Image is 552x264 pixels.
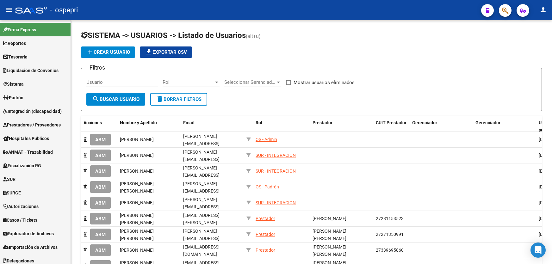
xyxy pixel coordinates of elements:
[256,247,275,254] div: Prestador
[117,116,181,137] datatable-header-cell: Nombre y Apellido
[90,244,111,256] button: ABM
[81,31,246,40] span: SISTEMA -> USUARIOS -> Listado de Usuarios
[95,153,106,158] span: ABM
[376,216,404,221] span: 27281153523
[84,120,102,125] span: Acciones
[90,181,111,193] button: ABM
[473,116,536,137] datatable-header-cell: Gerenciador
[3,149,53,156] span: ANMAT - Trazabilidad
[90,213,111,224] button: ABM
[3,40,26,47] span: Reportes
[145,49,187,55] span: Exportar CSV
[90,229,111,240] button: ABM
[120,229,154,241] span: [PERSON_NAME] [PERSON_NAME]
[3,81,24,88] span: Sistema
[256,183,279,191] div: OS - Padrón
[156,96,202,102] span: Borrar Filtros
[163,79,214,85] span: Rol
[3,176,16,183] span: SUR
[3,121,61,128] span: Prestadores / Proveedores
[183,229,220,248] span: [PERSON_NAME][EMAIL_ADDRESS][DOMAIN_NAME]
[412,120,437,125] span: Gerenciador
[256,152,296,159] div: SUR - INTEGRACION
[256,168,296,175] div: SUR - INTEGRACION
[224,79,276,85] span: Seleccionar Gerenciador
[120,248,154,253] span: [PERSON_NAME]
[3,244,58,251] span: Importación de Archivos
[376,232,404,237] span: 27271350991
[256,120,262,125] span: Rol
[92,95,100,103] mat-icon: search
[3,67,59,74] span: Liquidación de Convenios
[183,165,220,185] span: [PERSON_NAME][EMAIL_ADDRESS][DOMAIN_NAME]
[120,169,154,174] span: [PERSON_NAME]
[95,216,106,222] span: ABM
[95,248,106,253] span: ABM
[183,244,220,257] span: [EMAIL_ADDRESS][DOMAIN_NAME]
[475,120,500,125] span: Gerenciador
[156,95,164,103] mat-icon: delete
[373,116,410,137] datatable-header-cell: CUIT Prestador
[313,229,346,241] span: [PERSON_NAME] [PERSON_NAME]
[86,49,130,55] span: Crear Usuario
[90,197,111,209] button: ABM
[92,96,140,102] span: Buscar Usuario
[95,184,106,190] span: ABM
[95,232,106,237] span: ABM
[95,137,106,143] span: ABM
[120,213,154,225] span: [PERSON_NAME] [PERSON_NAME]
[5,6,13,14] mat-icon: menu
[120,137,154,142] span: [PERSON_NAME]
[183,213,220,232] span: [EMAIL_ADDRESS][PERSON_NAME][DOMAIN_NAME]
[90,150,111,161] button: ABM
[313,244,346,264] span: [PERSON_NAME] [PERSON_NAME] [PERSON_NAME]
[120,153,154,158] span: [PERSON_NAME]
[183,134,220,153] span: [PERSON_NAME][EMAIL_ADDRESS][DOMAIN_NAME]
[376,120,406,125] span: CUIT Prestador
[183,181,220,208] span: [PERSON_NAME][EMAIL_ADDRESS][PERSON_NAME][DOMAIN_NAME]
[183,197,220,224] span: [PERSON_NAME][EMAIL_ADDRESS][PERSON_NAME][DOMAIN_NAME]
[410,116,473,137] datatable-header-cell: Gerenciador
[181,116,244,137] datatable-header-cell: Email
[246,33,261,39] span: (alt+u)
[95,169,106,174] span: ABM
[3,94,23,101] span: Padrón
[310,116,373,137] datatable-header-cell: Prestador
[95,200,106,206] span: ABM
[313,216,346,221] span: [PERSON_NAME]
[256,215,275,222] div: Prestador
[294,79,355,86] span: Mostrar usuarios eliminados
[145,48,152,56] mat-icon: file_download
[90,165,111,177] button: ABM
[530,243,546,258] div: Open Intercom Messenger
[3,135,49,142] span: Hospitales Públicos
[256,199,296,206] div: SUR - INTEGRACION
[150,93,207,106] button: Borrar Filtros
[3,108,62,115] span: Integración (discapacidad)
[120,200,154,205] span: [PERSON_NAME]
[376,248,404,253] span: 27339695860
[3,189,21,196] span: SURGE
[50,3,78,17] span: - ospepri
[3,162,41,169] span: Fiscalización RG
[140,46,192,58] button: Exportar CSV
[3,26,36,33] span: Firma Express
[81,116,117,137] datatable-header-cell: Acciones
[253,116,310,137] datatable-header-cell: Rol
[86,48,94,56] mat-icon: add
[256,231,275,238] div: Prestador
[3,217,37,224] span: Casos / Tickets
[183,120,195,125] span: Email
[86,93,145,106] button: Buscar Usuario
[120,120,157,125] span: Nombre y Apellido
[3,203,39,210] span: Autorizaciones
[256,136,277,143] div: OS - Admin
[81,46,135,58] button: Crear Usuario
[183,150,220,176] span: [PERSON_NAME][EMAIL_ADDRESS][PERSON_NAME][DOMAIN_NAME]
[86,63,108,72] h3: Filtros
[313,120,332,125] span: Prestador
[3,230,54,237] span: Explorador de Archivos
[90,134,111,145] button: ABM
[539,6,547,14] mat-icon: person
[120,181,154,193] span: [PERSON_NAME] [PERSON_NAME]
